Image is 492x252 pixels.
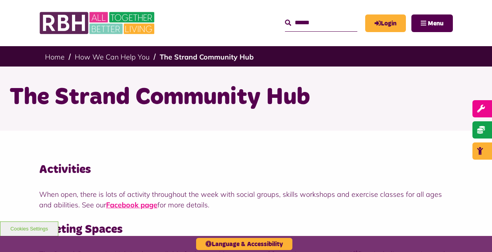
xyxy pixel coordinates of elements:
h1: The Strand Community Hub [9,82,483,113]
input: Search [285,14,357,31]
h3: Activities [39,162,453,177]
button: Language & Accessibility [196,238,292,250]
img: RBH [39,8,157,38]
a: How We Can Help You [75,52,150,61]
a: Facebook page [106,200,157,209]
iframe: Netcall Web Assistant for live chat [457,217,492,252]
a: The Strand Community Hub [160,52,254,61]
p: When open, there is lots of activity throughout the week with social groups, skills workshops and... [39,189,453,210]
a: Home [45,52,65,61]
span: Menu [428,20,443,27]
button: Navigation [411,14,453,32]
a: MyRBH [365,14,406,32]
h3: Meeting Spaces [39,222,453,237]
